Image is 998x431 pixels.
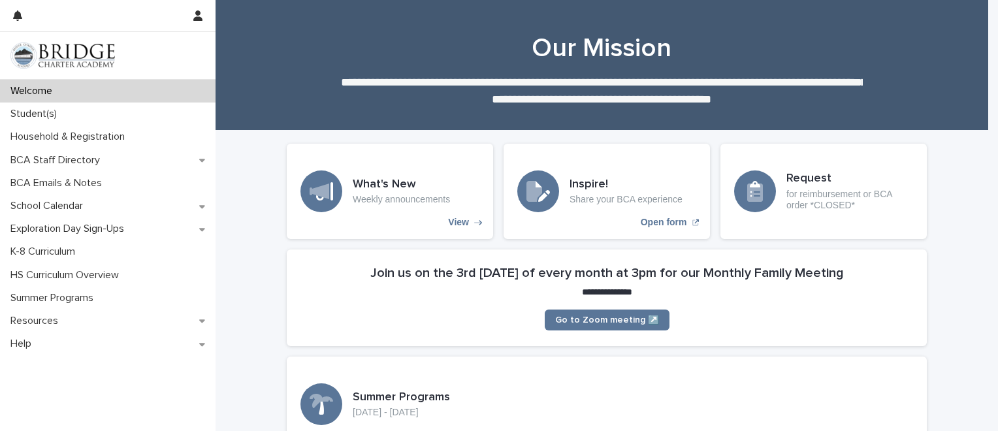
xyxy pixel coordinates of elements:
p: [DATE] - [DATE] [353,407,450,418]
p: View [448,217,469,228]
h2: Join us on the 3rd [DATE] of every month at 3pm for our Monthly Family Meeting [370,265,844,281]
span: Go to Zoom meeting ↗️ [555,315,659,325]
p: Resources [5,315,69,327]
h1: Our Mission [282,33,922,64]
p: Help [5,338,42,350]
h3: Request [786,172,913,186]
p: K-8 Curriculum [5,246,86,258]
p: BCA Emails & Notes [5,177,112,189]
p: Welcome [5,85,63,97]
p: School Calendar [5,200,93,212]
img: V1C1m3IdTEidaUdm9Hs0 [10,42,115,69]
a: View [287,144,493,239]
p: Student(s) [5,108,67,120]
p: Household & Registration [5,131,135,143]
p: for reimbursement or BCA order *CLOSED* [786,189,913,211]
a: Go to Zoom meeting ↗️ [545,310,669,330]
h3: What's New [353,178,450,192]
p: Open form [641,217,687,228]
p: Share your BCA experience [570,194,683,205]
a: Open form [504,144,710,239]
p: Exploration Day Sign-Ups [5,223,135,235]
p: Weekly announcements [353,194,450,205]
p: BCA Staff Directory [5,154,110,167]
p: HS Curriculum Overview [5,269,129,281]
h3: Summer Programs [353,391,450,405]
p: Summer Programs [5,292,104,304]
h3: Inspire! [570,178,683,192]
